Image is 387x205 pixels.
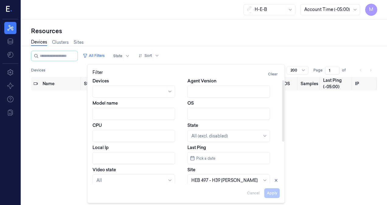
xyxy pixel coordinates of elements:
label: State [187,122,198,128]
span: Page [313,68,322,73]
label: OS [187,100,194,106]
th: Last Ping (-05:00) [321,77,353,90]
label: Video state [92,167,116,173]
a: Clusters [52,39,69,46]
label: Agent Version [187,78,216,84]
a: Sites [74,39,84,46]
nav: pagination [357,66,375,75]
button: Clear [266,69,280,79]
th: OS [281,77,298,90]
span: Pick a date [195,155,215,161]
th: Samples [298,77,321,90]
label: Local Ip [92,144,109,151]
th: Name [40,77,82,90]
label: CPU [92,122,102,128]
button: M [365,4,377,16]
div: Resources [31,27,377,35]
div: Filter [92,69,280,79]
label: Model name [92,100,118,106]
span: of [342,68,352,73]
th: IP [353,77,377,90]
th: State [82,77,103,90]
a: Devices [31,39,47,46]
button: All Filters [80,51,107,61]
span: Devices [31,68,45,73]
label: Site [187,167,195,173]
label: Last Ping [187,144,206,151]
button: Pick a date [187,152,270,164]
label: Devices [92,78,109,84]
